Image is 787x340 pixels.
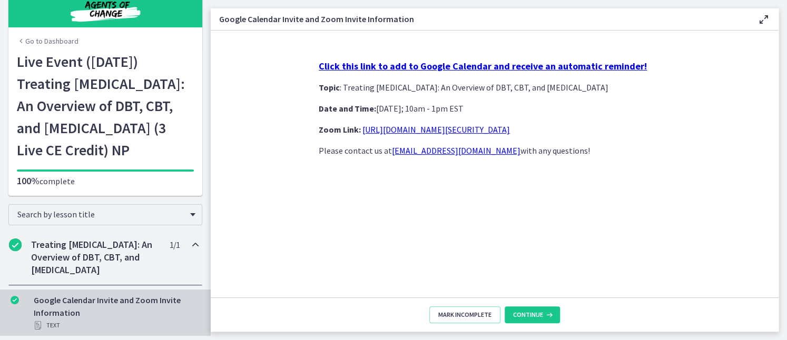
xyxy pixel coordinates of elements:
[319,103,376,114] strong: Date and Time:
[362,124,510,135] a: [URL][DOMAIN_NAME][SECURITY_DATA]
[319,102,671,115] p: [DATE]; 10am - 1pm EST
[11,296,19,304] i: Completed
[34,294,198,332] div: Google Calendar Invite and Zoom Invite Information
[17,175,40,187] span: 100%
[319,60,647,72] strong: Click this link to add to Google Calendar and receive an automatic reminder!
[319,82,340,93] strong: Topic
[319,124,361,135] strong: Zoom Link:
[319,61,647,72] a: Click this link to add to Google Calendar and receive an automatic reminder!
[505,306,560,323] button: Continue
[8,204,202,225] div: Search by lesson title
[319,81,671,94] p: : Treating [MEDICAL_DATA]: An Overview of DBT, CBT, and [MEDICAL_DATA]
[17,51,194,161] h1: Live Event ([DATE]) Treating [MEDICAL_DATA]: An Overview of DBT, CBT, and [MEDICAL_DATA] (3 Live ...
[319,144,671,157] p: Please contact us at with any questions!
[170,238,180,251] span: 1 / 1
[513,311,543,319] span: Continue
[9,238,22,251] i: Completed
[17,36,78,46] a: Go to Dashboard
[34,319,198,332] div: Text
[429,306,500,323] button: Mark Incomplete
[17,175,194,187] p: complete
[392,145,520,156] a: [EMAIL_ADDRESS][DOMAIN_NAME]
[438,311,491,319] span: Mark Incomplete
[219,13,741,25] h3: Google Calendar Invite and Zoom Invite Information
[17,209,185,219] span: Search by lesson title
[31,238,160,276] h2: Treating [MEDICAL_DATA]: An Overview of DBT, CBT, and [MEDICAL_DATA]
